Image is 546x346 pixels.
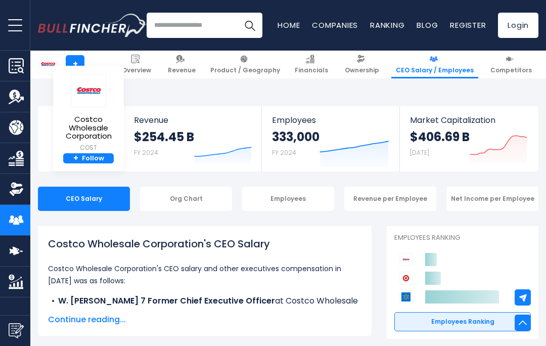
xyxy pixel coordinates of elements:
span: Financials [295,66,328,74]
img: Walmart competitors logo [399,290,413,304]
span: Employees [272,115,389,125]
span: Revenue [168,66,196,74]
h1: Costco Wholesale Corporation's CEO Salary [48,236,361,251]
a: Login [498,13,538,38]
a: Product / Geography [206,51,285,78]
img: Costco Wholesale Corporation competitors logo [399,253,413,266]
a: Home [278,20,300,30]
img: Bullfincher logo [38,14,147,37]
a: Ranking [370,20,404,30]
span: Product / Geography [210,66,280,74]
a: Employees Ranking [394,312,531,331]
span: Market Capitalization [410,115,527,125]
small: FY 2024 [272,148,296,157]
p: Employees Ranking [394,234,531,242]
a: Financials [290,51,333,78]
a: + [66,55,84,74]
small: FY 2024 [134,148,158,157]
a: Competitors [486,51,536,78]
a: Market Capitalization $406.69 B [DATE] [400,106,537,171]
a: Revenue [163,51,200,78]
strong: $254.45 B [134,129,194,145]
li: at Costco Wholesale Corporation, received a total compensation of $16.05 M in [DATE]. [48,295,361,319]
a: Revenue $254.45 B FY 2024 [124,106,262,171]
span: Ownership [345,66,379,74]
img: COST logo [38,55,58,74]
a: Register [450,20,486,30]
span: Overview [122,66,151,74]
span: Revenue [134,115,252,125]
strong: + [73,154,78,163]
div: Revenue per Employee [344,187,436,211]
small: [DATE] [410,148,429,157]
span: CEO Salary / Employees [396,66,474,74]
p: Costco Wholesale Corporation's CEO salary and other executives compensation in [DATE] was as foll... [48,263,361,287]
a: Go to homepage [38,14,147,37]
a: Costco Wholesale Corporation COST [58,73,119,153]
div: CEO Salary [38,187,130,211]
div: Org Chart [140,187,232,211]
a: Employees 333,000 FY 2024 [262,106,399,171]
span: Costco Wholesale Corporation [59,115,118,141]
small: COST [59,143,118,152]
img: Ownership [9,182,24,197]
a: Blog [417,20,438,30]
strong: 333,000 [272,129,320,145]
a: CEO Salary / Employees [391,51,478,78]
div: Net Income per Employee [446,187,538,211]
span: Competitors [490,66,532,74]
img: Target Corporation competitors logo [399,272,413,285]
a: +Follow [63,153,114,163]
button: Search [237,13,262,38]
b: W. [PERSON_NAME] 7 Former Chief Executive Officer [58,295,275,307]
span: Continue reading... [48,314,361,326]
a: Overview [117,51,156,78]
a: Companies [312,20,358,30]
img: COST logo [71,74,106,108]
div: Employees [242,187,334,211]
strong: $406.69 B [410,129,470,145]
a: Ownership [340,51,384,78]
